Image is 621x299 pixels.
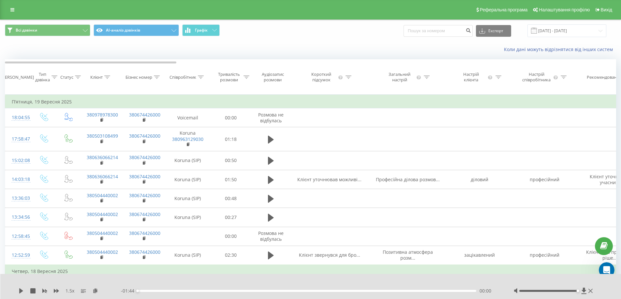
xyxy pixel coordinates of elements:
td: Voicemail [165,108,211,127]
span: Професійна ділова розмов... [376,176,440,183]
iframe: Intercom live chat [599,262,614,278]
div: Короткий підсумок [306,72,337,83]
td: 00:48 [211,189,251,208]
a: 380504440002 [87,230,118,236]
div: Volodymyr каже… [5,97,125,235]
a: 380674426000 [129,192,160,198]
div: 22 вересня [5,60,125,69]
span: Клієнт уточнював можливі... [297,176,362,183]
button: Надіслати повідомлення… [112,211,122,221]
a: 380978978300 [87,112,118,118]
div: Volodymyr каже… [5,69,125,97]
textarea: Повідомлення... [6,199,125,211]
span: Налаштування профілю [539,7,590,12]
div: Настрій клієнта [456,72,486,83]
div: Закрити [114,4,126,16]
div: Вітаю!Підкажіть, будь ласка, чи у вас наразі будуть додаткові питання? [5,69,107,96]
td: зацікавлений [447,246,512,265]
button: go back [4,4,17,16]
span: Всі дзвінки [16,28,37,33]
td: Koruna [165,127,211,151]
td: 01:18 [211,127,251,151]
button: Вибір емодзі [10,213,15,218]
div: Accessibility label [136,290,139,292]
div: Поки не отримали додаткових питань [10,101,102,113]
a: 380503108499 [87,133,118,139]
div: 15:02:08 [12,154,25,167]
button: Завантажити вкладений файл [31,213,36,218]
span: Клієнт звернувся для бро... [299,252,360,258]
div: 18:04:55 [12,111,25,124]
a: 380504440002 [87,192,118,198]
div: [PERSON_NAME] [1,75,34,80]
td: 01:50 [211,170,251,189]
div: Поки не отримали додаткових питаньОбов'язково звертайтеся, якщо виникнуть питання! 😉 [5,97,107,230]
div: 13:34:56 [12,211,25,224]
a: 380636066214 [87,173,118,180]
td: 00:00 [211,108,251,127]
span: Вихід [601,7,612,12]
span: 00:00 [480,288,491,294]
div: Тип дзвінка [35,72,50,83]
div: 14:03:18 [12,173,25,186]
a: 380674426000 [129,154,160,160]
a: 380636066214 [87,154,118,160]
div: 12:58:45 [12,230,25,243]
td: Koruna (SIP) [165,189,211,208]
div: 17:58:47 [12,133,25,145]
button: Графік [182,24,220,36]
div: Загальний настрій [384,72,415,83]
span: - 01:44 [121,288,138,294]
a: 380504440002 [87,211,118,217]
span: Розмова не відбулась [258,230,284,242]
img: Profile image for Fin [19,5,29,15]
input: Пошук за номером [404,25,473,37]
td: професійний [512,170,577,189]
td: 02:30 [211,246,251,265]
div: Вітаю! Підкажіть, будь ласка, чи у вас наразі будуть додаткові питання? [10,73,102,92]
td: професійний [512,246,577,265]
span: Позитивна атмосфера розм... [383,249,433,261]
td: Koruna (SIP) [165,151,211,170]
a: 380674426000 [129,211,160,217]
a: 380674426000 [129,173,160,180]
div: Співробітник [170,75,196,80]
img: Daria Oliinyk [29,9,70,51]
div: 13:36:03 [12,192,25,205]
td: Koruna (SIP) [165,208,211,227]
a: Коли дані можуть відрізнятися вiд інших систем [504,46,616,52]
h1: Fin [32,3,39,7]
button: Start recording [41,213,47,218]
td: 00:50 [211,151,251,170]
td: Koruna (SIP) [165,170,211,189]
td: діловий [447,170,512,189]
a: 380674426000 [129,112,160,118]
span: Розмова не відбулась [258,112,284,124]
div: Клієнт [90,75,103,80]
button: AI-аналіз дзвінків [94,24,179,36]
td: 00:00 [211,227,251,246]
div: Статус [60,75,73,80]
button: Всі дзвінки [5,24,90,36]
a: 380504440002 [87,249,118,255]
a: 380674426000 [129,249,160,255]
td: Koruna (SIP) [165,246,211,265]
div: Обов'язково звертайтеся, якщо виникнуть питання! 😉 [10,113,102,126]
div: Аудіозапис розмови [257,72,288,83]
div: Настрій співробітника [521,72,552,83]
p: Наші фахівці також можуть допомогти [32,7,100,18]
span: Реферальна програма [480,7,528,12]
div: Бізнес номер [126,75,152,80]
div: 12:52:59 [12,249,25,262]
div: Тривалість розмови [216,72,242,83]
a: 380674426000 [129,230,160,236]
div: Accessibility label [577,290,579,292]
button: Головна [102,4,114,16]
span: Графік [195,28,208,33]
span: 1.5 x [66,288,74,294]
button: Експорт [476,25,511,37]
button: вибір GIF-файлів [21,213,26,218]
td: 00:27 [211,208,251,227]
a: 380674426000 [129,133,160,139]
a: 380963129030 [172,136,203,142]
